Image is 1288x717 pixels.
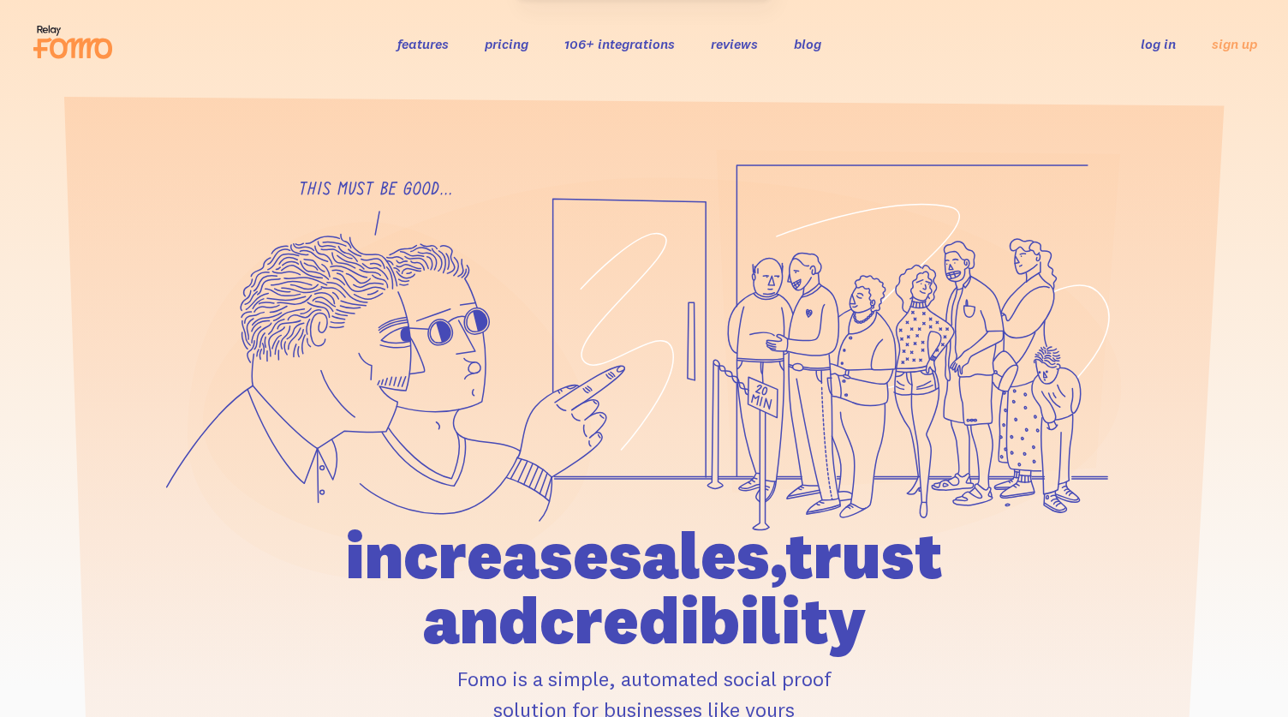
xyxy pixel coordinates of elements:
a: reviews [711,35,758,52]
a: log in [1141,35,1176,52]
h1: increase sales, trust and credibility [247,523,1041,653]
a: sign up [1212,35,1257,53]
a: pricing [485,35,528,52]
a: 106+ integrations [564,35,675,52]
a: features [397,35,449,52]
a: blog [794,35,821,52]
